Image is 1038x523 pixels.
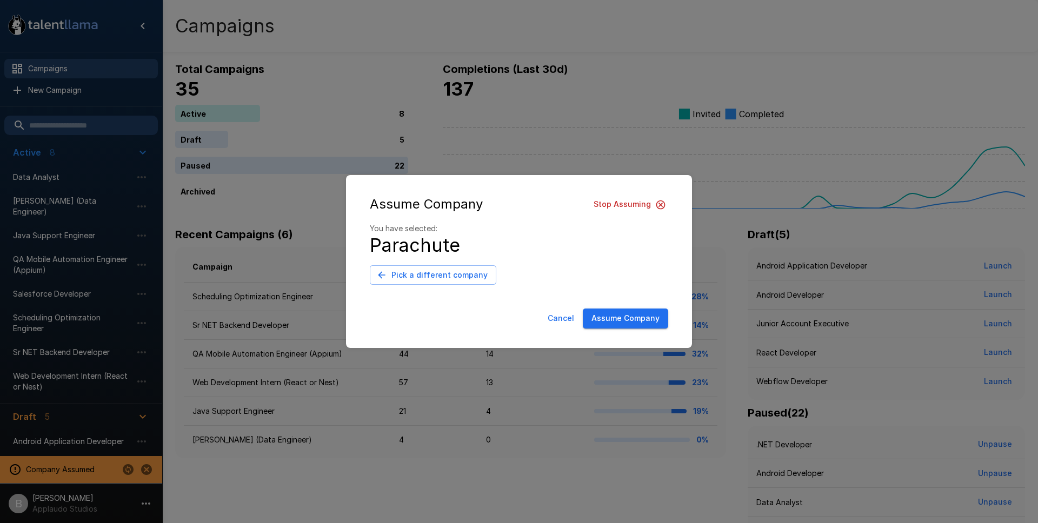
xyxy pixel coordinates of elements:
h4: Parachute [370,234,668,257]
button: Assume Company [583,309,668,328]
button: Pick a different company [370,265,496,285]
p: You have selected: [370,223,668,234]
button: Stop Assuming [589,195,668,214]
button: Cancel [543,309,578,328]
div: Assume Company [370,195,668,214]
